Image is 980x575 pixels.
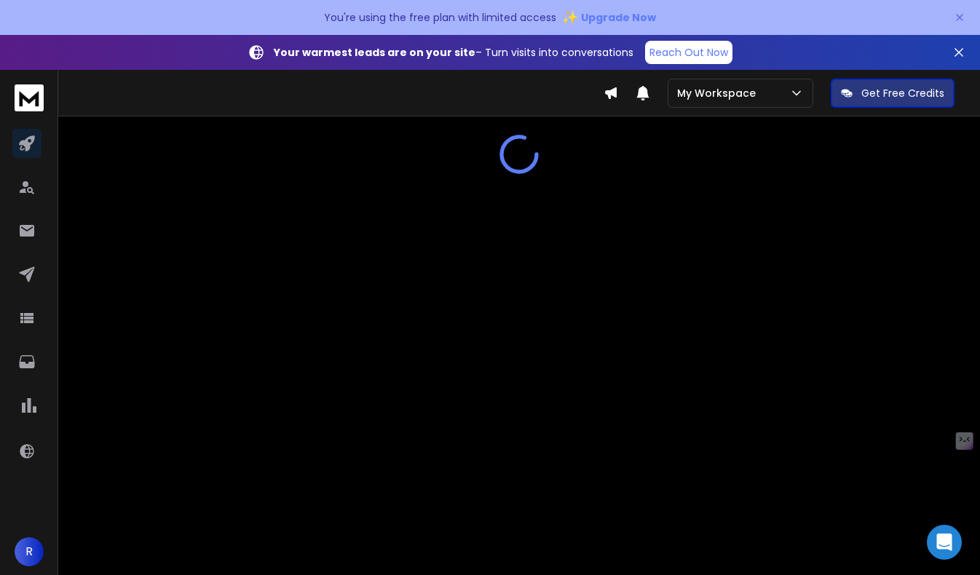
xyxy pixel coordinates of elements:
[562,7,578,28] span: ✨
[15,537,44,566] button: R
[581,10,656,25] span: Upgrade Now
[649,45,728,60] p: Reach Out Now
[274,45,475,60] strong: Your warmest leads are on your site
[274,45,633,60] p: – Turn visits into conversations
[15,84,44,111] img: logo
[861,86,944,100] p: Get Free Credits
[324,10,556,25] p: You're using the free plan with limited access
[645,41,732,64] a: Reach Out Now
[831,79,955,108] button: Get Free Credits
[677,86,762,100] p: My Workspace
[927,525,962,560] div: Open Intercom Messenger
[562,3,656,32] button: ✨Upgrade Now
